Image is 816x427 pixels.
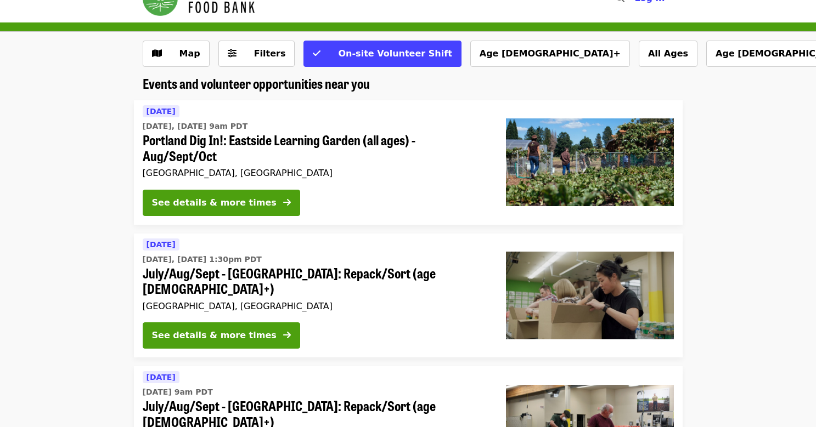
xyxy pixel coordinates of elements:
[134,234,683,358] a: See details for "July/Aug/Sept - Portland: Repack/Sort (age 8+)"
[143,168,488,178] div: [GEOGRAPHIC_DATA], [GEOGRAPHIC_DATA]
[218,41,295,67] button: Filters (0 selected)
[152,196,277,209] div: See details & more times
[147,240,176,249] span: [DATE]
[143,254,262,265] time: [DATE], [DATE] 1:30pm PDT
[143,190,300,216] button: See details & more times
[313,48,320,59] i: check icon
[152,48,162,59] i: map icon
[283,197,291,208] i: arrow-right icon
[143,73,370,93] span: Events and volunteer opportunities near you
[143,121,248,132] time: [DATE], [DATE] 9am PDT
[143,132,488,164] span: Portland Dig In!: Eastside Learning Garden (all ages) - Aug/Sept/Oct
[506,118,674,206] img: Portland Dig In!: Eastside Learning Garden (all ages) - Aug/Sept/Oct organized by Oregon Food Bank
[147,373,176,382] span: [DATE]
[143,41,210,67] button: Show map view
[338,48,452,59] span: On-site Volunteer Shift
[228,48,237,59] i: sliders-h icon
[143,265,488,297] span: July/Aug/Sept - [GEOGRAPHIC_DATA]: Repack/Sort (age [DEMOGRAPHIC_DATA]+)
[152,329,277,342] div: See details & more times
[639,41,697,67] button: All Ages
[143,301,488,311] div: [GEOGRAPHIC_DATA], [GEOGRAPHIC_DATA]
[143,322,300,349] button: See details & more times
[254,48,286,59] span: Filters
[283,330,291,340] i: arrow-right icon
[143,386,213,398] time: [DATE] 9am PDT
[134,100,683,225] a: See details for "Portland Dig In!: Eastside Learning Garden (all ages) - Aug/Sept/Oct"
[303,41,461,67] button: On-site Volunteer Shift
[179,48,200,59] span: Map
[470,41,630,67] button: Age [DEMOGRAPHIC_DATA]+
[506,252,674,339] img: July/Aug/Sept - Portland: Repack/Sort (age 8+) organized by Oregon Food Bank
[147,107,176,116] span: [DATE]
